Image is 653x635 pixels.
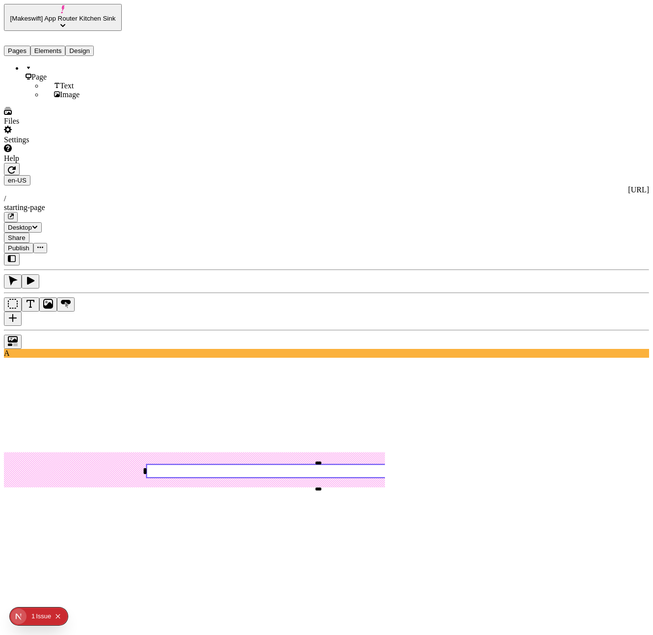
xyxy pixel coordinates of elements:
[4,222,42,233] button: Desktop
[4,243,33,253] button: Publish
[8,244,29,252] span: Publish
[4,135,122,144] div: Settings
[39,297,57,312] button: Image
[60,81,74,90] span: Text
[4,175,30,185] button: Open locale picker
[4,46,30,56] button: Pages
[22,297,39,312] button: Text
[31,73,47,81] span: Page
[57,297,75,312] button: Button
[4,203,649,212] div: starting-page
[4,4,122,31] button: [Makeswift] App Router Kitchen Sink
[8,224,32,231] span: Desktop
[4,194,649,203] div: /
[4,117,122,126] div: Files
[4,233,29,243] button: Share
[60,90,80,99] span: Image
[10,15,116,22] span: [Makeswift] App Router Kitchen Sink
[30,46,66,56] button: Elements
[4,185,649,194] div: [URL]
[4,154,122,163] div: Help
[4,297,22,312] button: Box
[8,177,27,184] span: en-US
[4,349,649,358] div: A
[4,8,143,17] p: Cookie Test Route
[8,234,26,241] span: Share
[65,46,94,56] button: Design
